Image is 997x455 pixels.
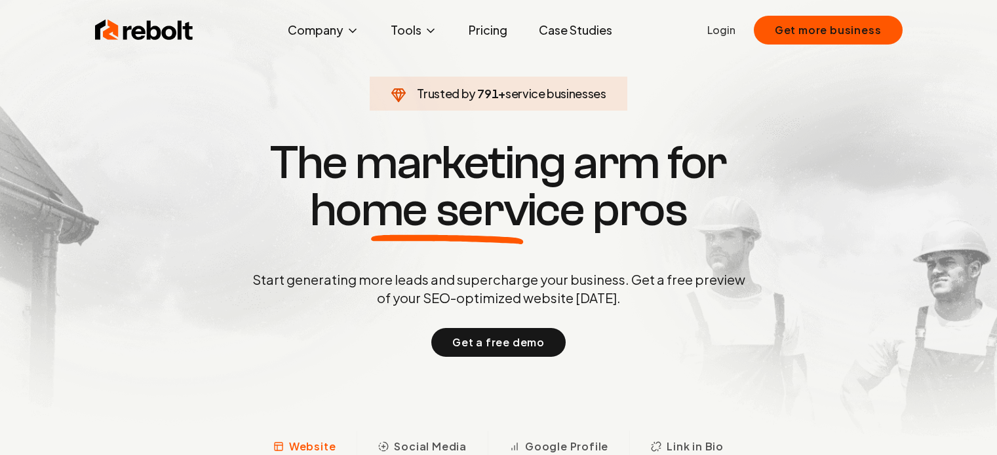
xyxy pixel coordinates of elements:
span: Social Media [394,439,467,454]
button: Tools [380,17,448,43]
span: home service [310,187,585,234]
button: Company [277,17,370,43]
p: Start generating more leads and supercharge your business. Get a free preview of your SEO-optimiz... [250,270,748,307]
span: Trusted by [417,86,475,101]
button: Get a free demo [431,328,566,357]
span: 791 [477,84,498,103]
span: + [498,86,505,101]
a: Pricing [458,17,518,43]
span: service businesses [505,86,606,101]
span: Link in Bio [667,439,724,454]
h1: The marketing arm for pros [184,139,813,234]
a: Case Studies [528,17,623,43]
span: Google Profile [525,439,608,454]
a: Login [707,22,735,38]
button: Get more business [754,16,903,45]
img: Rebolt Logo [95,17,193,43]
span: Website [289,439,336,454]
